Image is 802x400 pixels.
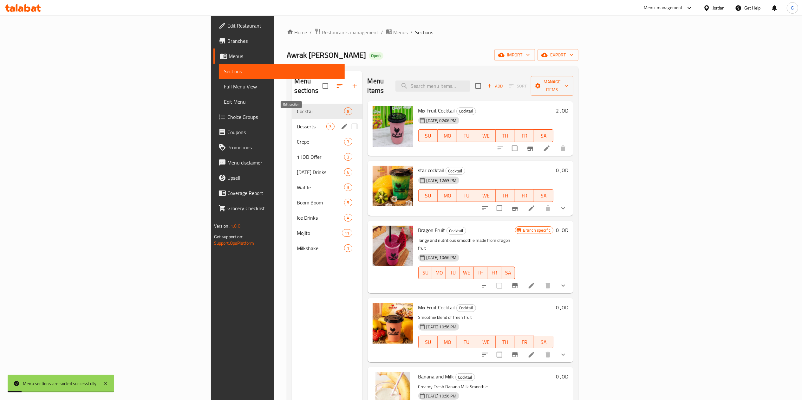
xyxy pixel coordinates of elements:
span: TU [460,191,474,200]
div: Ice Drinks4 [292,210,362,225]
div: [DATE] Drinks6 [292,165,362,180]
a: Menu disclaimer [213,155,345,170]
span: 3 [327,124,334,130]
button: SA [534,129,553,142]
span: 1.0.0 [231,222,240,230]
span: Select to update [508,142,521,155]
span: 8 [344,108,352,114]
span: WE [462,268,471,277]
svg: Show Choices [559,351,567,358]
span: Cocktail [297,107,344,115]
div: Boom Boom [297,199,344,206]
div: Waffle3 [292,180,362,195]
button: delete [540,201,556,216]
span: Coupons [227,128,340,136]
button: Branch-specific-item [507,201,523,216]
div: Boom Boom5 [292,195,362,210]
p: Creamy Fresh Banana Milk Smoothie [418,383,554,391]
button: FR [487,267,501,279]
h6: 0 JOD [556,372,568,381]
span: SU [421,338,435,347]
span: 1 JOD Offer [297,153,344,161]
span: MO [440,131,454,140]
span: Menu disclaimer [227,159,340,166]
span: TU [460,338,474,347]
a: Upsell [213,170,345,185]
span: WE [479,338,493,347]
div: items [344,153,352,161]
span: [DATE] 10:56 PM [424,324,459,330]
span: G [791,4,794,11]
a: Grocery Checklist [213,201,345,216]
span: import [499,51,530,59]
li: / [381,29,383,36]
span: Manage items [536,78,568,94]
button: MO [438,129,457,142]
span: Branches [227,37,340,45]
span: FR [518,131,532,140]
a: Branches [213,33,345,48]
span: 1 [344,245,352,251]
svg: Show Choices [559,204,567,212]
span: Waffle [297,184,344,191]
span: FR [518,338,532,347]
div: Menu-management [644,4,683,12]
span: 4 [344,215,352,221]
span: SA [504,268,513,277]
span: Choice Groups [227,113,340,121]
span: 3 [344,154,352,160]
div: Cocktail [456,304,476,312]
button: SA [501,267,515,279]
button: SU [418,129,438,142]
button: SU [418,189,438,202]
button: show more [556,278,571,293]
span: Sections [415,29,434,36]
a: Edit Menu [219,94,345,109]
span: [DATE] Drinks [297,168,344,176]
span: MO [440,191,454,200]
button: Branch-specific-item [523,141,538,156]
button: show more [556,347,571,362]
p: Smoothie blend of fresh fruit [418,313,554,321]
span: export [543,51,573,59]
a: Sections [219,64,345,79]
button: WE [476,189,496,202]
img: Mix Fruit Cocktail [373,303,413,344]
img: Dragon Fruit [373,226,413,266]
button: SU [418,267,432,279]
svg: Show Choices [559,282,567,289]
div: Desserts3edit [292,119,362,134]
div: items [344,199,352,206]
a: Edit Restaurant [213,18,345,33]
span: [DATE] 02:06 PM [424,118,459,124]
span: 6 [344,169,352,175]
button: WE [476,129,496,142]
div: Ramadan Drinks [297,168,344,176]
span: Menus [394,29,408,36]
span: [DATE] 10:56 PM [424,255,459,261]
span: [DATE] 10:56 PM [424,393,459,399]
div: Mojito11 [292,225,362,241]
span: Desserts [297,123,327,130]
span: Full Menu View [224,83,340,90]
span: [DATE] 12:59 PM [424,177,459,184]
span: Mix Fruit Cocktail [418,303,455,312]
span: Open [369,53,383,58]
div: Jordan [713,4,725,11]
a: Edit menu item [543,145,551,152]
nav: Menu sections [292,101,362,258]
span: Select to update [493,279,506,292]
button: TU [457,129,476,142]
span: SU [421,191,435,200]
span: Coverage Report [227,189,340,197]
span: Edit Restaurant [227,22,340,29]
div: Cocktail8 [292,104,362,119]
span: 3 [344,139,352,145]
span: Cocktail [456,374,475,381]
button: sort-choices [478,347,493,362]
a: Edit menu item [528,351,535,358]
span: Edit Menu [224,98,340,106]
button: TH [496,189,515,202]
